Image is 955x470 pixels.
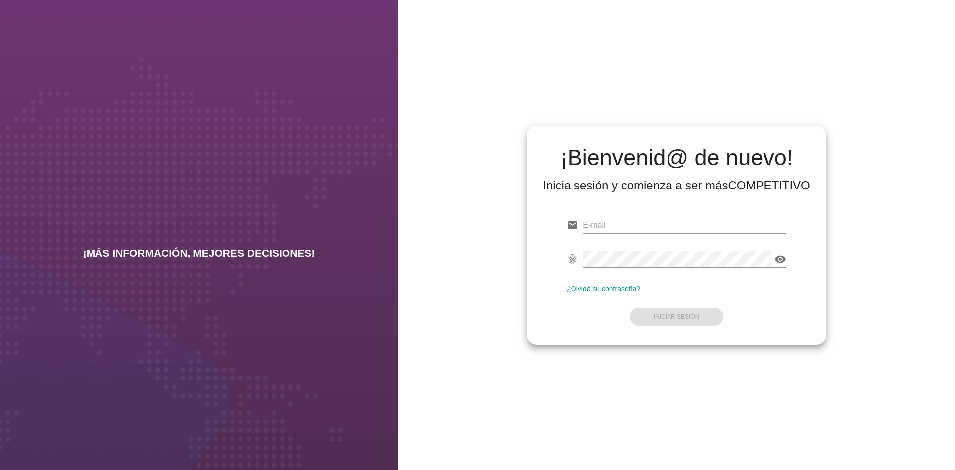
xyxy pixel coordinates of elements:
i: visibility [774,253,786,265]
i: email [567,219,578,231]
div: Inicia sesión y comienza a ser más [543,178,810,193]
strong: COMPETITIVO [728,179,810,192]
input: E-mail [583,217,786,233]
h2: ¡Bienvenid@ de nuevo! [543,146,810,170]
a: ¿Olvidó su contraseña? [567,285,640,293]
i: fingerprint [567,253,578,265]
h2: ¡MÁS INFORMACIÓN, MEJORES DECISIONES! [83,247,315,259]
